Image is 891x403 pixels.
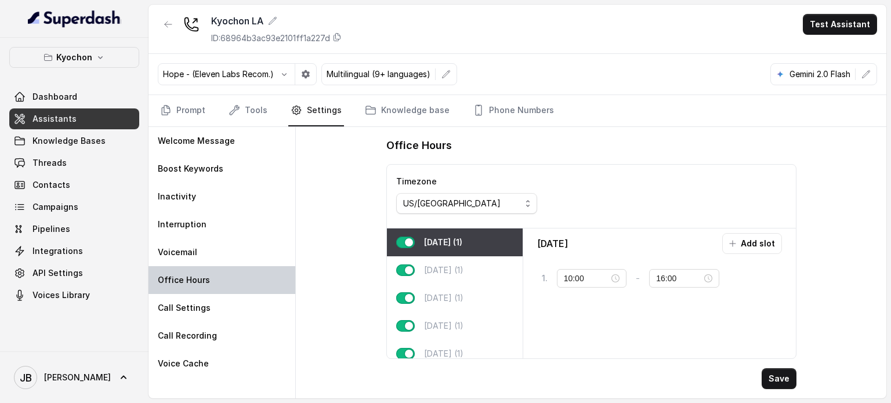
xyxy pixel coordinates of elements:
input: Select time [564,272,610,285]
svg: google logo [776,70,785,79]
a: Dashboard [9,86,139,107]
a: API Settings [9,263,139,284]
span: Pipelines [32,223,70,235]
p: [DATE] (1) [424,237,462,248]
span: Assistants [32,113,77,125]
a: Contacts [9,175,139,195]
p: ID: 68964b3ac93e2101ff1a227d [211,32,330,44]
a: Integrations [9,241,139,262]
button: Test Assistant [803,14,877,35]
p: Voicemail [158,246,197,258]
p: Interruption [158,219,207,230]
nav: Tabs [158,95,877,126]
div: Kyochon LA [211,14,342,28]
span: Contacts [32,179,70,191]
button: Add slot [722,233,782,254]
span: Voices Library [32,289,90,301]
a: Campaigns [9,197,139,217]
h1: Office Hours [386,136,452,155]
p: Office Hours [158,274,210,286]
span: Knowledge Bases [32,135,106,147]
p: 1 . [542,273,548,284]
p: Voice Cache [158,358,209,369]
p: Inactivity [158,191,196,202]
a: Tools [226,95,270,126]
p: Call Recording [158,330,217,342]
img: light.svg [28,9,121,28]
p: [DATE] (1) [424,320,463,332]
p: Gemini 2.0 Flash [789,68,850,80]
p: [DATE] (1) [424,264,463,276]
p: Call Settings [158,302,211,314]
a: Settings [288,95,344,126]
span: API Settings [32,267,83,279]
a: [PERSON_NAME] [9,361,139,394]
p: [DATE] (1) [424,292,463,304]
p: Kyochon [56,50,92,64]
span: Dashboard [32,91,77,103]
p: Welcome Message [158,135,235,147]
button: Save [762,368,796,389]
button: US/[GEOGRAPHIC_DATA] [396,193,537,214]
a: Prompt [158,95,208,126]
p: [DATE] (1) [424,348,463,360]
input: Select time [656,272,702,285]
span: Integrations [32,245,83,257]
div: US/[GEOGRAPHIC_DATA] [403,197,521,210]
p: Hope - (Eleven Labs Recom.) [163,68,274,80]
button: Kyochon [9,47,139,68]
a: Pipelines [9,219,139,239]
a: Knowledge Bases [9,130,139,151]
span: Campaigns [32,201,78,213]
span: [PERSON_NAME] [44,372,111,383]
p: Boost Keywords [158,163,223,175]
text: JB [20,372,32,384]
a: Knowledge base [363,95,452,126]
a: Assistants [9,108,139,129]
label: Timezone [396,176,437,186]
p: - [636,271,640,285]
a: Voices Library [9,285,139,306]
a: Phone Numbers [470,95,556,126]
span: Threads [32,157,67,169]
p: [DATE] [537,237,568,250]
a: Threads [9,153,139,173]
p: Multilingual (9+ languages) [327,68,430,80]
